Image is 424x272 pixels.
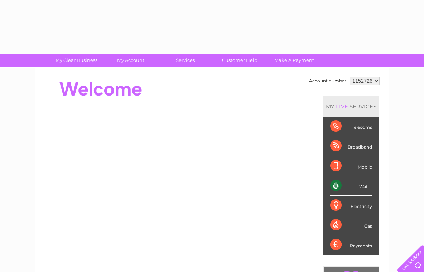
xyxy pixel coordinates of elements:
div: LIVE [334,103,350,110]
div: Electricity [330,196,372,215]
a: Customer Help [210,54,269,67]
div: MY SERVICES [323,96,379,117]
a: Services [156,54,215,67]
a: My Clear Business [47,54,106,67]
div: Telecoms [330,117,372,136]
a: My Account [101,54,160,67]
div: Broadband [330,136,372,156]
div: Payments [330,235,372,254]
td: Account number [307,75,348,87]
div: Water [330,176,372,196]
div: Mobile [330,156,372,176]
a: Make A Payment [265,54,324,67]
div: Gas [330,215,372,235]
